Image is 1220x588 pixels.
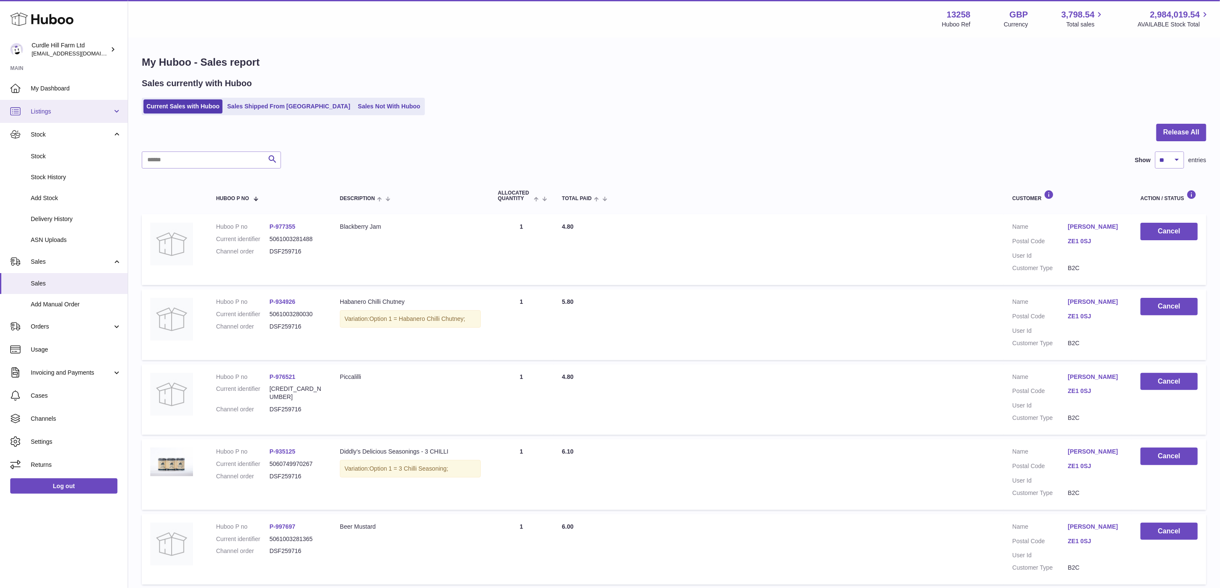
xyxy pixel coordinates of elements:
[31,108,112,116] span: Listings
[1012,551,1068,559] dt: User Id
[340,523,481,531] div: Beer Mustard
[340,448,481,456] div: Diddly’s Delicious Seasonings - 3 CHILLI
[150,523,193,565] img: no-photo.jpg
[1156,124,1206,141] button: Release All
[1066,20,1104,29] span: Total sales
[1141,448,1198,465] button: Cancel
[1012,564,1068,572] dt: Customer Type
[31,461,121,469] span: Returns
[1141,373,1198,390] button: Cancel
[1012,373,1068,383] dt: Name
[31,173,121,181] span: Stock History
[1068,339,1123,347] dd: B2C
[1141,298,1198,315] button: Cancel
[1141,223,1198,240] button: Cancel
[31,258,112,266] span: Sales
[1012,462,1068,472] dt: Postal Code
[1012,477,1068,485] dt: User Id
[216,535,269,543] dt: Current identifier
[947,9,971,20] strong: 13258
[355,99,423,114] a: Sales Not With Huboo
[1012,387,1068,397] dt: Postal Code
[562,196,592,201] span: Total paid
[269,472,323,480] dd: DSF259716
[1012,252,1068,260] dt: User Id
[32,41,108,58] div: Curdle Hill Farm Ltd
[269,223,295,230] a: P-977355
[1012,414,1068,422] dt: Customer Type
[216,523,269,531] dt: Huboo P no
[269,310,323,318] dd: 5061003280030
[1068,462,1123,470] a: ZE1 0SJ
[1012,523,1068,533] dt: Name
[143,99,222,114] a: Current Sales with Huboo
[216,460,269,468] dt: Current identifier
[10,478,117,494] a: Log out
[1012,298,1068,308] dt: Name
[562,298,573,305] span: 5.80
[1068,237,1123,245] a: ZE1 0SJ
[1012,327,1068,335] dt: User Id
[1068,298,1123,306] a: [PERSON_NAME]
[562,448,573,455] span: 6.10
[1068,264,1123,272] dd: B2C
[340,310,481,328] div: Variation:
[1068,448,1123,456] a: [PERSON_NAME]
[562,223,573,230] span: 4.80
[216,547,269,555] dt: Channel order
[489,364,553,435] td: 1
[31,131,112,139] span: Stock
[150,373,193,416] img: no-photo.jpg
[31,323,112,331] span: Orders
[216,310,269,318] dt: Current identifier
[216,223,269,231] dt: Huboo P no
[269,235,323,243] dd: 5061003281488
[340,460,481,477] div: Variation:
[269,460,323,468] dd: 5060749970267
[1012,223,1068,233] dt: Name
[224,99,353,114] a: Sales Shipped From [GEOGRAPHIC_DATA]
[340,373,481,381] div: Piccalilli
[1012,448,1068,458] dt: Name
[1012,537,1068,547] dt: Postal Code
[489,439,553,510] td: 1
[1138,9,1210,29] a: 2,984,019.54 AVAILABLE Stock Total
[216,373,269,381] dt: Huboo P no
[1068,523,1123,531] a: [PERSON_NAME]
[269,385,323,401] dd: [CREDIT_CARD_NUMBER]
[1004,20,1028,29] div: Currency
[269,405,323,413] dd: DSF259716
[31,300,121,309] span: Add Manual Order
[31,346,121,354] span: Usage
[269,373,295,380] a: P-976521
[1141,523,1198,540] button: Cancel
[489,289,553,360] td: 1
[942,20,971,29] div: Huboo Ref
[142,55,1206,69] h1: My Huboo - Sales report
[1012,264,1068,272] dt: Customer Type
[216,385,269,401] dt: Current identifier
[1068,387,1123,395] a: ZE1 0SJ
[216,323,269,331] dt: Channel order
[32,50,126,57] span: [EMAIL_ADDRESS][DOMAIN_NAME]
[369,465,448,472] span: Option 1 = 3 Chilli Seasoning;
[1012,237,1068,247] dt: Postal Code
[216,472,269,480] dt: Channel order
[150,298,193,341] img: no-photo.jpg
[340,223,481,231] div: Blackberry Jam
[340,298,481,306] div: Habanero Chilli Chutney
[269,448,295,455] a: P-935125
[216,448,269,456] dt: Huboo P no
[489,214,553,285] td: 1
[269,323,323,331] dd: DSF259716
[1012,402,1068,410] dt: User Id
[1068,489,1123,497] dd: B2C
[31,438,121,446] span: Settings
[1012,190,1123,201] div: Customer
[1062,9,1105,29] a: 3,798.54 Total sales
[31,236,121,244] span: ASN Uploads
[562,373,573,380] span: 4.80
[1068,223,1123,231] a: [PERSON_NAME]
[1150,9,1200,20] span: 2,984,019.54
[1188,156,1206,164] span: entries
